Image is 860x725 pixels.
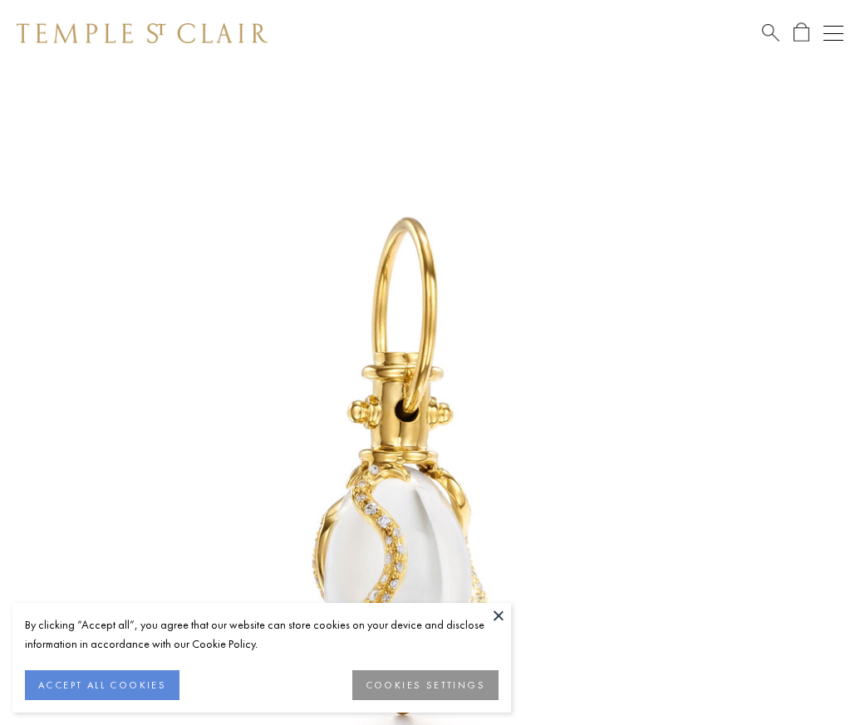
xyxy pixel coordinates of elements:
[352,670,499,700] button: COOKIES SETTINGS
[823,23,843,43] button: Open navigation
[25,615,499,654] div: By clicking “Accept all”, you agree that our website can store cookies on your device and disclos...
[762,22,779,43] a: Search
[794,22,809,43] a: Open Shopping Bag
[17,23,268,43] img: Temple St. Clair
[25,670,179,700] button: ACCEPT ALL COOKIES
